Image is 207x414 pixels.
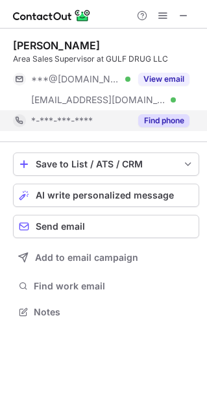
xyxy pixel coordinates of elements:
div: [PERSON_NAME] [13,39,100,52]
button: save-profile-one-click [13,152,199,176]
div: Area Sales Supervisor at GULF DRUG LLC [13,53,199,65]
button: Add to email campaign [13,246,199,269]
div: Save to List / ATS / CRM [36,159,177,169]
button: Find work email [13,277,199,295]
button: Send email [13,215,199,238]
span: [EMAIL_ADDRESS][DOMAIN_NAME] [31,94,166,106]
span: Find work email [34,280,194,292]
span: Add to email campaign [35,252,138,263]
span: ***@[DOMAIN_NAME] [31,73,121,85]
span: AI write personalized message [36,190,174,201]
img: ContactOut v5.3.10 [13,8,91,23]
button: Reveal Button [138,114,189,127]
button: AI write personalized message [13,184,199,207]
span: Notes [34,306,194,318]
span: Send email [36,221,85,232]
button: Notes [13,303,199,321]
button: Reveal Button [138,73,189,86]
